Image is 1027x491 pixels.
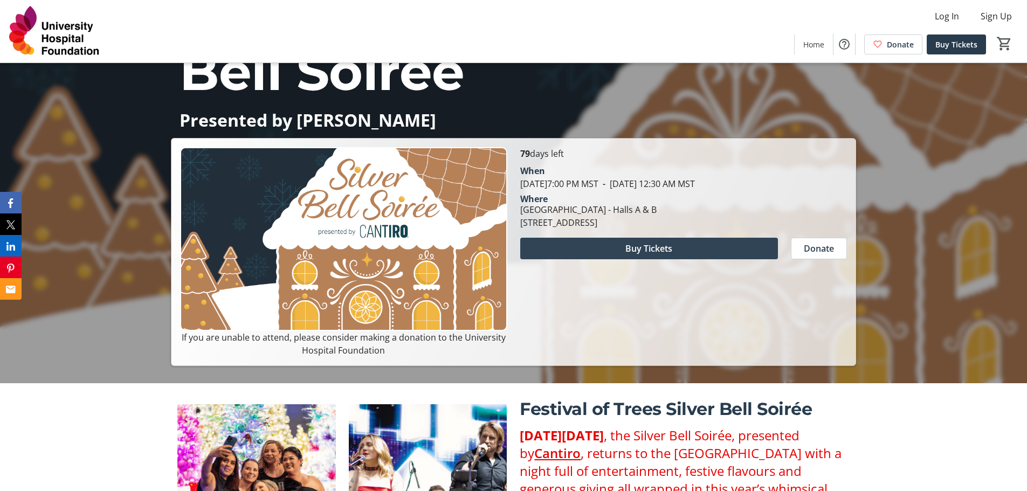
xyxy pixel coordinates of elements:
[520,148,530,160] span: 79
[520,203,657,216] div: [GEOGRAPHIC_DATA] - Halls A & B
[534,444,581,462] a: Cantiro
[803,39,824,50] span: Home
[791,238,847,259] button: Donate
[520,164,545,177] div: When
[520,426,604,444] strong: [DATE][DATE]
[887,39,914,50] span: Donate
[981,10,1012,23] span: Sign Up
[935,10,959,23] span: Log In
[995,34,1014,53] button: Cart
[795,34,833,54] a: Home
[927,34,986,54] a: Buy Tickets
[520,396,849,422] p: Festival of Trees Silver Bell Soirée
[520,238,778,259] button: Buy Tickets
[598,178,610,190] span: -
[926,8,968,25] button: Log In
[520,426,799,462] span: , the Silver Bell Soirée, presented by
[833,33,855,55] button: Help
[520,216,657,229] div: [STREET_ADDRESS]
[520,147,847,160] p: days left
[520,195,548,203] div: Where
[972,8,1021,25] button: Sign Up
[935,39,977,50] span: Buy Tickets
[598,178,695,190] span: [DATE] 12:30 AM MST
[864,34,922,54] a: Donate
[804,242,834,255] span: Donate
[180,110,847,129] p: Presented by [PERSON_NAME]
[625,242,672,255] span: Buy Tickets
[6,4,102,58] img: University Hospital Foundation's Logo
[180,331,507,357] p: If you are unable to attend, please consider making a donation to the University Hospital Foundation
[180,147,507,331] img: Campaign CTA Media Photo
[520,178,598,190] span: [DATE] 7:00 PM MST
